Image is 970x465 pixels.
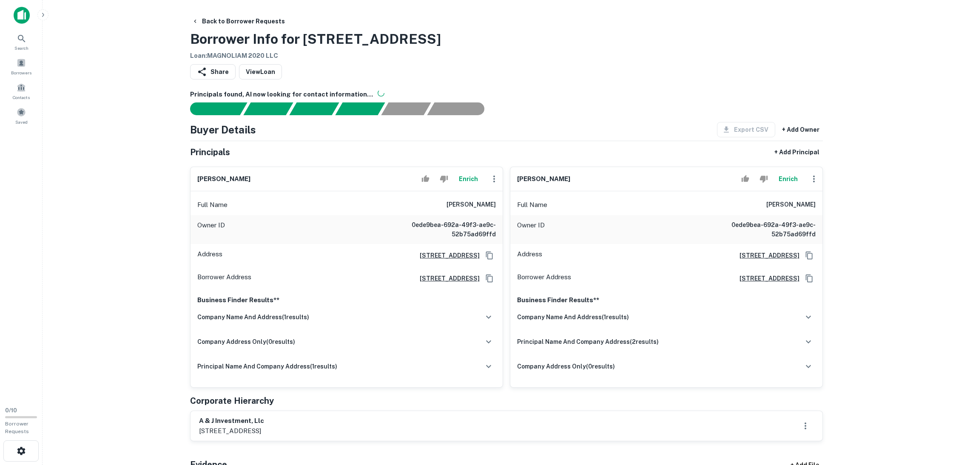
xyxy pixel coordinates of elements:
p: Borrower Address [517,272,571,285]
button: Accept [738,170,753,187]
a: ViewLoan [239,64,282,79]
div: Your request is received and processing... [243,102,293,115]
p: Full Name [197,200,228,210]
p: [STREET_ADDRESS] [199,426,264,436]
button: Share [190,64,236,79]
button: Copy Address [483,272,496,285]
p: Owner ID [197,220,225,239]
a: [STREET_ADDRESS] [733,251,799,260]
p: Address [197,249,222,262]
h4: Buyer Details [190,122,256,137]
h6: Loan : MAGNOLIAM 2020 LLC [190,51,441,61]
p: Business Finder Results** [197,295,496,305]
div: Sending borrower request to AI... [180,102,244,115]
button: Reject [756,170,771,187]
button: Copy Address [803,249,816,262]
p: Address [517,249,542,262]
a: Saved [3,104,40,127]
h6: company name and address ( 1 results) [197,312,309,322]
button: Enrich [455,170,482,187]
div: Documents found, AI parsing details... [289,102,339,115]
span: Contacts [13,94,30,101]
h6: [PERSON_NAME] [447,200,496,210]
h6: principal name and company address ( 2 results) [517,337,659,346]
span: Borrowers [11,69,31,76]
p: Borrower Address [197,272,251,285]
img: capitalize-icon.png [14,7,30,24]
button: Back to Borrower Requests [188,14,288,29]
button: + Add Owner [779,122,823,137]
p: Business Finder Results** [517,295,816,305]
h6: 0ede9bea-692a-49f3-ae9c-52b75ad69ffd [714,220,816,239]
div: AI fulfillment process complete. [427,102,495,115]
h3: Borrower Info for [STREET_ADDRESS] [190,29,441,49]
h6: Principals found, AI now looking for contact information... [190,90,823,99]
h6: [PERSON_NAME] [517,174,570,184]
h6: [PERSON_NAME] [197,174,250,184]
span: Saved [15,119,28,125]
iframe: Chat Widget [927,397,970,438]
h6: 0ede9bea-692a-49f3-ae9c-52b75ad69ffd [394,220,496,239]
span: Search [14,45,28,51]
h6: a & j investment, llc [199,416,264,426]
a: Contacts [3,79,40,102]
p: Owner ID [517,220,545,239]
span: 0 / 10 [5,407,17,414]
button: Copy Address [483,249,496,262]
button: Accept [418,170,433,187]
a: [STREET_ADDRESS] [413,274,480,283]
button: Copy Address [803,272,816,285]
a: [STREET_ADDRESS] [413,251,480,260]
h6: company name and address ( 1 results) [517,312,629,322]
a: Search [3,30,40,53]
button: Enrich [775,170,802,187]
div: Principals found, AI now looking for contact information... [335,102,385,115]
h6: [PERSON_NAME] [766,200,816,210]
h6: principal name and company address ( 1 results) [197,362,337,371]
h6: company address only ( 0 results) [517,362,615,371]
span: Borrower Requests [5,421,29,434]
p: Full Name [517,200,547,210]
h5: Principals [190,146,230,159]
a: [STREET_ADDRESS] [733,274,799,283]
a: Borrowers [3,55,40,78]
h6: company address only ( 0 results) [197,337,295,346]
button: + Add Principal [771,145,823,160]
button: Reject [436,170,451,187]
div: Principals found, still searching for contact information. This may take time... [381,102,431,115]
h5: Corporate Hierarchy [190,394,274,407]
